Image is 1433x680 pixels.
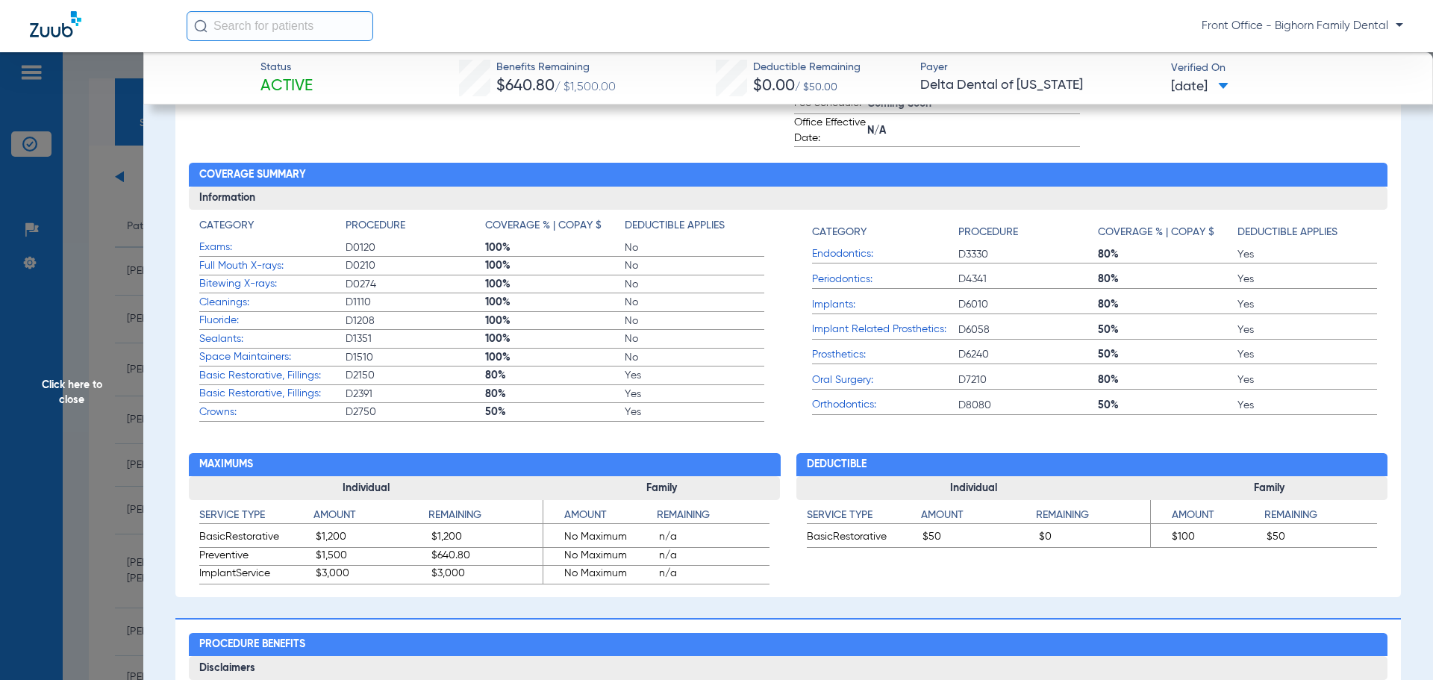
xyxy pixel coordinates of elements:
span: Active [260,76,313,97]
span: 50% [1098,347,1237,362]
app-breakdown-title: Category [812,218,958,246]
span: / $1,500.00 [555,81,616,93]
span: 80% [485,387,625,402]
span: Cleanings: [199,295,346,311]
span: Yes [1237,272,1377,287]
h4: Remaining [428,508,543,524]
input: Search for patients [187,11,373,41]
span: Verified On [1171,60,1409,76]
span: Oral Surgery: [812,372,958,388]
span: $1,200 [316,529,427,547]
span: No Maximum [543,566,654,584]
span: Status [260,60,313,75]
span: D3330 [958,247,1098,262]
span: Yes [1237,247,1377,262]
span: Bitewing X-rays: [199,276,346,292]
app-breakdown-title: Category [199,218,346,239]
h3: Information [189,187,1388,210]
span: n/a [659,548,769,566]
h2: Deductible [796,453,1388,477]
span: D8080 [958,398,1098,413]
span: D7210 [958,372,1098,387]
img: Search Icon [194,19,207,33]
span: Preventive [199,548,310,566]
span: Implants: [812,297,958,313]
app-breakdown-title: Remaining [428,508,543,529]
h4: Remaining [1036,508,1151,524]
span: $3,000 [431,566,543,584]
h4: Amount [313,508,428,524]
span: D6010 [958,297,1098,312]
span: 100% [485,314,625,328]
span: 100% [485,331,625,346]
span: Orthodontics: [812,397,958,413]
span: $1,500 [316,548,427,566]
app-breakdown-title: Coverage % | Copay $ [1098,218,1237,246]
span: Fluoride: [199,313,346,328]
span: Periodontics: [812,272,958,287]
span: Full Mouth X-rays: [199,258,346,274]
h4: Amount [1151,508,1264,524]
span: Office Effective Date: [794,115,867,146]
span: Implant Related Prosthetics: [812,322,958,337]
app-breakdown-title: Remaining [1036,508,1151,529]
app-breakdown-title: Amount [921,508,1036,529]
span: [DATE] [1171,78,1228,96]
span: D2750 [346,405,485,419]
span: $1,200 [431,529,543,547]
h2: Coverage Summary [189,163,1388,187]
h3: Individual [189,476,544,500]
span: No [625,295,764,310]
h4: Deductible Applies [1237,225,1337,240]
h3: Family [543,476,780,500]
span: 50% [1098,322,1237,337]
app-breakdown-title: Service Type [199,508,314,529]
span: 80% [1098,247,1237,262]
span: 100% [485,258,625,273]
h4: Procedure [346,218,405,234]
app-breakdown-title: Remaining [1264,508,1378,529]
span: No Maximum [543,548,654,566]
span: Basic Restorative, Fillings: [199,386,346,402]
span: Yes [1237,322,1377,337]
span: Yes [1237,297,1377,312]
span: D1208 [346,314,485,328]
span: 100% [485,240,625,255]
span: $50 [922,529,1034,547]
span: 100% [485,277,625,292]
app-breakdown-title: Procedure [346,218,485,239]
span: BasicRestorative [807,529,918,547]
span: Payer [920,60,1158,75]
app-breakdown-title: Remaining [657,508,770,529]
h4: Service Type [199,508,314,524]
h4: Amount [543,508,657,524]
iframe: Chat Widget [1358,608,1433,680]
app-breakdown-title: Amount [543,508,657,529]
span: Delta Dental of [US_STATE] [920,76,1158,95]
h4: Procedure [958,225,1018,240]
h3: Disclaimers [189,656,1388,680]
span: No [625,258,764,273]
span: / $50.00 [795,82,837,93]
h2: Maximums [189,453,781,477]
span: $50 [1267,529,1377,547]
h4: Category [812,225,867,240]
img: Zuub Logo [30,11,81,37]
span: D0210 [346,258,485,273]
span: Endodontics: [812,246,958,262]
h4: Coverage % | Copay $ [485,218,602,234]
span: D0120 [346,240,485,255]
span: Basic Restorative, Fillings: [199,368,346,384]
span: No [625,350,764,365]
span: D6058 [958,322,1098,337]
span: $3,000 [316,566,427,584]
span: 100% [485,295,625,310]
span: D4341 [958,272,1098,287]
span: No [625,331,764,346]
span: 100% [485,350,625,365]
span: Yes [1237,347,1377,362]
h4: Service Type [807,508,922,524]
span: Exams: [199,240,346,255]
span: No [625,277,764,292]
span: 80% [485,368,625,383]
